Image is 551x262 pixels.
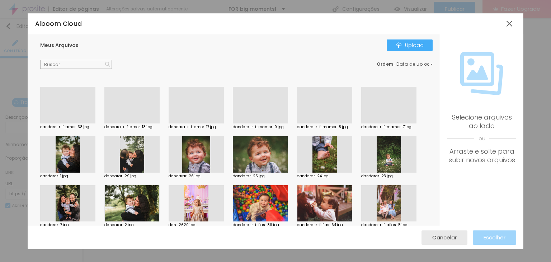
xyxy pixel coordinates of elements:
[40,60,112,69] input: Buscar
[40,42,79,49] span: Meus Arquivos
[396,42,401,48] img: Icone
[297,125,352,129] div: dandara-r-f...mamor-8.jpg
[422,230,467,245] button: Cancelar
[104,125,160,129] div: dandara-r-f...amor-18.jpg
[432,234,457,240] span: Cancelar
[233,223,288,227] div: dandara-r-f...fias-89.jpg
[40,125,95,129] div: dandara-r-f...amor-38.jpg
[447,113,516,164] div: Selecione arquivos ao lado Arraste e solte para subir novos arquivos
[447,130,516,147] span: ou
[377,62,433,66] div: :
[361,125,416,129] div: dandara-r-f...mamor-7.jpg
[169,174,224,178] div: dandarar-26.jpg
[233,125,288,129] div: dandara-r-f...mamor-9.jpg
[377,61,394,67] span: Ordem
[361,223,416,227] div: dandara-r-f...afias-5.jpg
[473,230,516,245] button: Escolher
[104,223,160,227] div: dandarar-2.jpg
[40,174,95,178] div: dandarar-1.jpg
[35,19,82,28] span: Alboom Cloud
[105,62,110,67] img: Icone
[460,52,503,95] img: Icone
[396,62,434,66] span: Data de upload
[169,125,224,129] div: dandara-r-f...amor-17.jpg
[233,174,288,178] div: dandarar-25.jpg
[169,223,224,227] div: dan_2620.jpg
[396,42,424,48] div: Upload
[297,223,352,227] div: dandara-r-f...fias-64.jpg
[361,174,416,178] div: dandarar-23.jpg
[387,39,433,51] button: IconeUpload
[40,223,95,227] div: dandarar-7.jpg
[104,174,160,178] div: dandarar-29.jpg
[484,234,505,240] span: Escolher
[297,174,352,178] div: dandarar-24.jpg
